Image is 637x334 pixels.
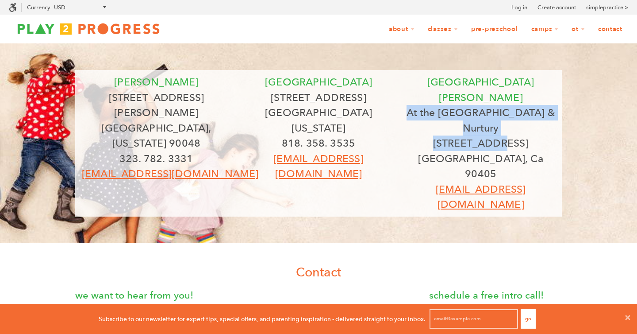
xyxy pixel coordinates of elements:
a: Classes [422,21,464,38]
a: Log in [511,3,527,12]
p: schedule a free intro call! [411,287,562,303]
p: [STREET_ADDRESS] [406,136,555,151]
p: [GEOGRAPHIC_DATA], [US_STATE] 90048 [82,120,231,151]
a: simplepractice > [586,3,628,12]
a: [EMAIL_ADDRESS][DOMAIN_NAME] [273,152,363,180]
p: [GEOGRAPHIC_DATA][US_STATE] [244,105,393,136]
p: [STREET_ADDRESS][PERSON_NAME] [82,90,231,120]
a: [EMAIL_ADDRESS][DOMAIN_NAME] [436,183,526,211]
p: 323. 782. 3331 [82,151,231,167]
span: [GEOGRAPHIC_DATA] [265,76,372,88]
a: Create account [537,3,576,12]
input: email@example.com [430,309,518,329]
a: Pre-Preschool [465,21,524,38]
a: [EMAIL_ADDRESS][DOMAIN_NAME] [82,167,258,180]
a: Camps [526,21,564,38]
label: Currency [27,4,50,11]
p: [STREET_ADDRESS] [244,90,393,105]
p: Subscribe to our newsletter for expert tips, special offers, and parenting inspiration - delivere... [99,314,426,324]
font: [GEOGRAPHIC_DATA][PERSON_NAME] [427,76,534,104]
a: About [383,21,420,38]
font: [PERSON_NAME] [114,76,198,88]
img: Play2Progress logo [9,20,168,38]
p: we want to hear from you! [75,287,394,303]
a: OT [566,21,591,38]
a: Contact [592,21,628,38]
p: [GEOGRAPHIC_DATA], Ca 90405 [406,151,555,182]
p: 818. 358. 3535 [244,136,393,151]
button: Go [521,309,536,329]
p: At the [GEOGRAPHIC_DATA] & Nurtury [406,105,555,136]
